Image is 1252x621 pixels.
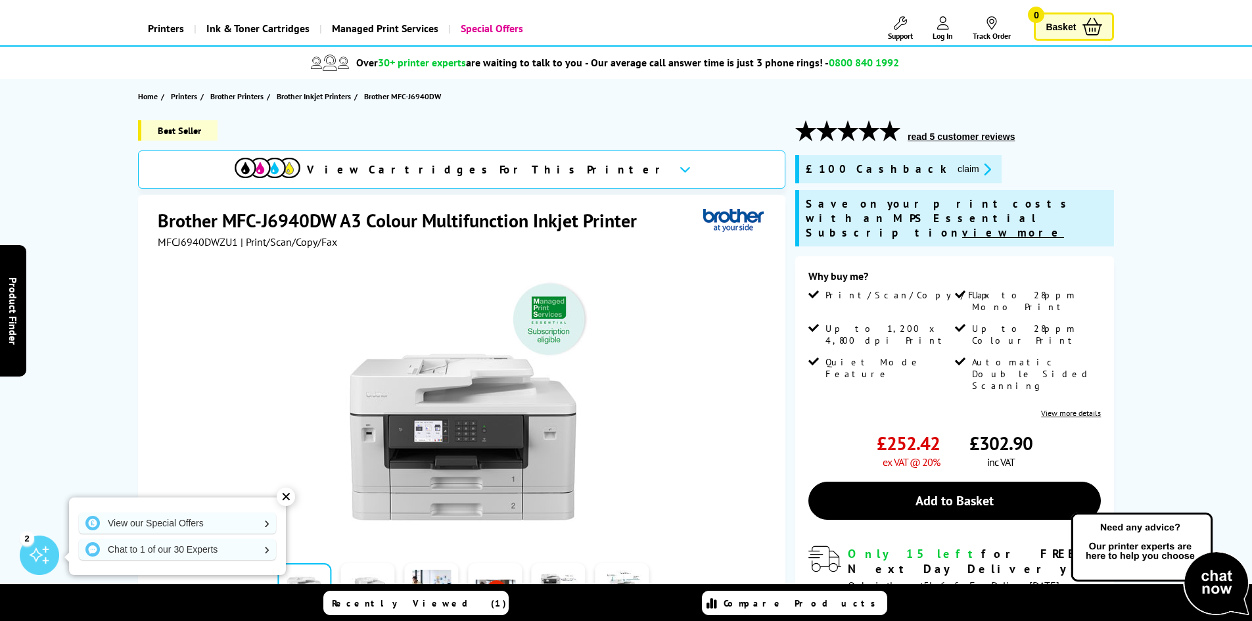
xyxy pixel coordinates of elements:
div: Why buy me? [808,269,1101,289]
h1: Brother MFC-J6940DW A3 Colour Multifunction Inkjet Printer [158,208,650,233]
div: ✕ [277,488,295,506]
span: Up to 28ppm Colour Print [972,323,1098,346]
span: Automatic Double Sided Scanning [972,356,1098,392]
span: inc VAT [987,455,1015,469]
a: Add to Basket [808,482,1101,520]
span: Up to 28ppm Mono Print [972,289,1098,313]
span: Best Seller [138,120,218,141]
img: Brother MFC-J6940DW [335,275,592,532]
span: 5h, 6m [923,579,954,592]
a: Support [888,16,913,41]
div: modal_delivery [808,546,1101,607]
span: £100 Cashback [806,162,947,177]
a: Special Offers [448,12,533,45]
a: Basket 0 [1034,12,1114,41]
span: Print/Scan/Copy/Fax [825,289,994,301]
span: | Print/Scan/Copy/Fax [241,235,337,248]
a: Log In [933,16,953,41]
span: Quiet Mode Feature [825,356,952,380]
u: view more [962,225,1064,240]
span: Brother Inkjet Printers [277,89,351,103]
a: Brother Inkjet Printers [277,89,354,103]
span: Brother MFC-J6940DW [364,89,441,103]
div: 2 [20,531,34,545]
a: View our Special Offers [79,513,276,534]
img: Open Live Chat window [1068,511,1252,618]
a: Recently Viewed (1) [323,591,509,615]
span: Printers [171,89,197,103]
span: £302.90 [969,431,1032,455]
span: Basket [1046,18,1076,35]
span: Save on your print costs with an MPS Essential Subscription [806,196,1073,240]
span: Home [138,89,158,103]
img: Brother [703,208,764,233]
span: Compare Products [724,597,883,609]
a: Track Order [973,16,1011,41]
span: Only 15 left [848,546,981,561]
a: Home [138,89,161,103]
a: Compare Products [702,591,887,615]
span: Support [888,31,913,41]
a: Printers [171,89,200,103]
span: View Cartridges For This Printer [307,162,668,177]
a: Printers [138,12,194,45]
span: Up to 1,200 x 4,800 dpi Print [825,323,952,346]
a: Brother Printers [210,89,267,103]
button: read 5 customer reviews [904,131,1019,143]
span: Order in the next for Free Delivery [DATE] 11 September! [848,579,1059,607]
span: Ink & Toner Cartridges [206,12,310,45]
span: Over are waiting to talk to you [356,56,582,69]
span: 30+ printer experts [378,56,466,69]
span: 0 [1028,7,1044,23]
button: promo-description [954,162,995,177]
a: Brother MFC-J6940DW [364,89,444,103]
span: Log In [933,31,953,41]
span: - Our average call answer time is just 3 phone rings! - [585,56,899,69]
span: Product Finder [7,277,20,344]
span: 0800 840 1992 [829,56,899,69]
div: for FREE Next Day Delivery [848,546,1101,576]
span: Recently Viewed (1) [332,597,507,609]
a: View more details [1041,408,1101,418]
span: £252.42 [877,431,940,455]
span: Brother Printers [210,89,264,103]
a: Chat to 1 of our 30 Experts [79,539,276,560]
a: Ink & Toner Cartridges [194,12,319,45]
span: MFCJ6940DWZU1 [158,235,238,248]
a: Managed Print Services [319,12,448,45]
img: cmyk-icon.svg [235,158,300,178]
span: ex VAT @ 20% [883,455,940,469]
